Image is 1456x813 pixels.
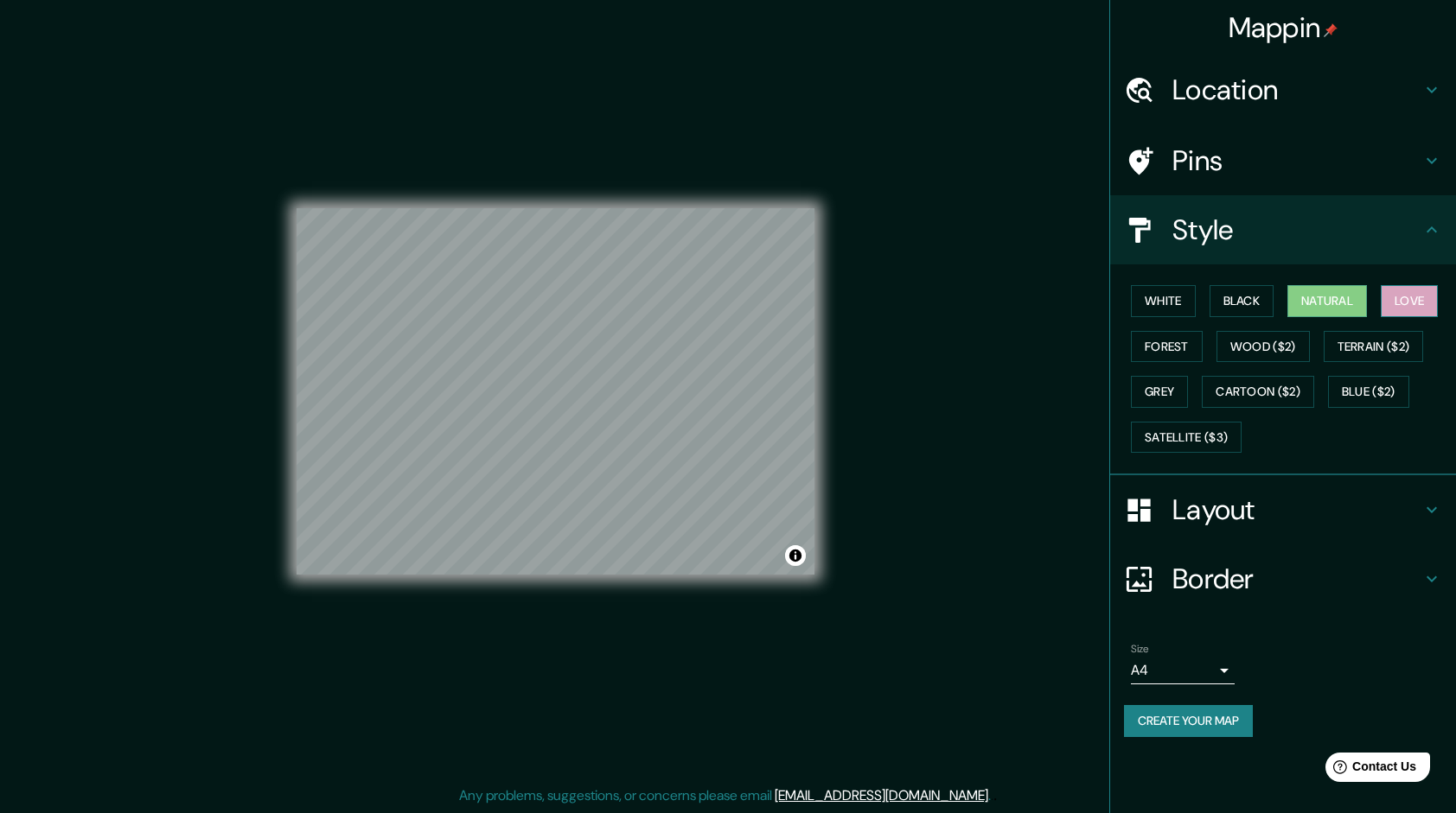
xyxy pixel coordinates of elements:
iframe: Help widget launcher [1302,746,1437,794]
div: Style [1110,195,1456,264]
div: Border [1110,544,1456,613]
h4: Mappin [1229,10,1338,45]
div: . [993,785,997,806]
button: White [1131,285,1196,317]
h4: Border [1172,562,1421,596]
button: Toggle attribution [785,545,806,566]
button: Satellite ($3) [1131,422,1242,454]
button: Grey [1131,376,1188,408]
button: Forest [1131,331,1203,363]
button: Natural [1287,285,1367,317]
button: Black [1210,285,1274,317]
h4: Style [1172,213,1421,247]
div: . [991,785,993,806]
canvas: Map [297,208,814,575]
button: Terrain ($2) [1324,331,1424,363]
div: Pins [1110,126,1456,195]
div: Location [1110,55,1456,124]
div: A4 [1131,657,1235,684]
button: Cartoon ($2) [1202,376,1314,408]
button: Wood ($2) [1217,331,1310,363]
a: [EMAIL_ADDRESS][DOMAIN_NAME] [775,786,988,804]
button: Love [1381,285,1438,317]
p: Any problems, suggestions, or concerns please email . [459,785,991,806]
h4: Layout [1172,492,1421,527]
div: Layout [1110,475,1456,544]
button: Create your map [1124,705,1253,737]
label: Size [1131,642,1149,657]
button: Blue ($2) [1328,376,1409,408]
h4: Location [1172,73,1421,107]
img: pin-icon.png [1324,23,1338,37]
h4: Pins [1172,143,1421,178]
